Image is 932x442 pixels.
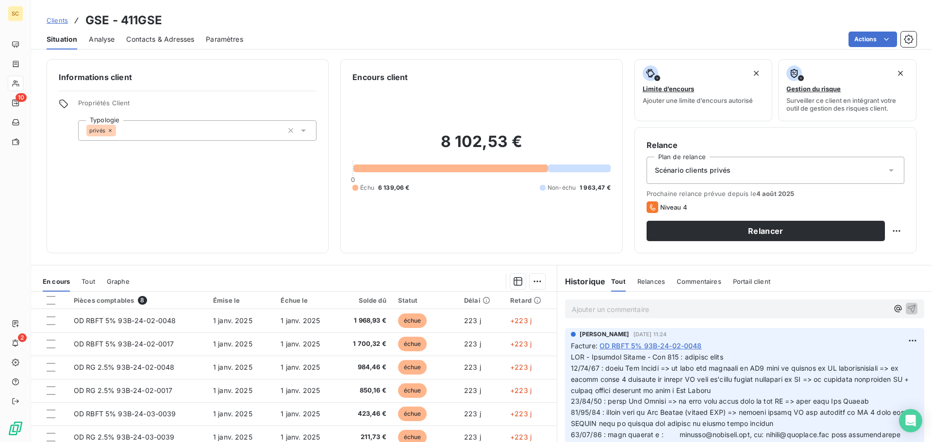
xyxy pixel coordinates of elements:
[213,386,252,394] span: 1 janv. 2025
[343,362,386,372] span: 984,46 €
[510,409,532,418] span: +223 j
[548,183,576,192] span: Non-échu
[281,433,320,441] span: 1 janv. 2025
[510,386,532,394] span: +223 j
[464,409,481,418] span: 223 j
[18,333,27,342] span: 2
[464,296,499,304] div: Délai
[213,363,252,371] span: 1 janv. 2025
[378,183,410,192] span: 6 139,06 €
[43,278,70,285] span: En cours
[343,316,386,326] span: 1 968,93 €
[647,139,904,151] h6: Relance
[352,71,408,83] h6: Encours client
[89,34,115,44] span: Analyse
[510,433,532,441] span: +223 j
[786,85,841,93] span: Gestion du risque
[351,176,355,183] span: 0
[510,363,532,371] span: +223 j
[281,363,320,371] span: 1 janv. 2025
[343,432,386,442] span: 211,73 €
[74,386,173,394] span: OD RG 2.5% 93B-24-02-0017
[778,59,916,121] button: Gestion du risqueSurveiller ce client en intégrant votre outil de gestion des risques client.
[16,93,27,102] span: 10
[74,340,174,348] span: OD RBFT 5% 93B-24-02-0017
[655,165,731,175] span: Scénario clients privés
[398,296,452,304] div: Statut
[213,409,252,418] span: 1 janv. 2025
[74,409,176,418] span: OD RBFT 5% 93B-24-03-0039
[580,183,611,192] span: 1 963,47 €
[343,409,386,419] span: 423,46 €
[281,316,320,325] span: 1 janv. 2025
[398,360,427,375] span: échue
[281,296,331,304] div: Échue le
[343,339,386,349] span: 1 700,32 €
[786,97,908,112] span: Surveiller ce client en intégrant votre outil de gestion des risques client.
[510,340,532,348] span: +223 j
[74,363,175,371] span: OD RG 2.5% 93B-24-02-0048
[47,16,68,24] span: Clients
[637,278,665,285] span: Relances
[464,316,481,325] span: 223 j
[281,409,320,418] span: 1 janv. 2025
[464,340,481,348] span: 223 j
[677,278,721,285] span: Commentaires
[343,386,386,395] span: 850,16 €
[8,421,23,436] img: Logo LeanPay
[206,34,243,44] span: Paramètres
[510,296,551,304] div: Retard
[8,95,23,111] a: 10
[74,316,176,325] span: OD RBFT 5% 93B-24-02-0048
[281,386,320,394] span: 1 janv. 2025
[281,340,320,348] span: 1 janv. 2025
[352,132,610,161] h2: 8 102,53 €
[138,296,147,305] span: 8
[82,278,95,285] span: Tout
[47,16,68,25] a: Clients
[634,59,773,121] button: Limite d’encoursAjouter une limite d’encours autorisé
[213,296,269,304] div: Émise le
[47,34,77,44] span: Situation
[647,221,885,241] button: Relancer
[126,34,194,44] span: Contacts & Adresses
[360,183,374,192] span: Échu
[464,433,481,441] span: 223 j
[611,278,626,285] span: Tout
[643,85,694,93] span: Limite d’encours
[633,331,667,337] span: [DATE] 11:24
[74,296,201,305] div: Pièces comptables
[107,278,130,285] span: Graphe
[116,126,124,135] input: Ajouter une valeur
[213,433,252,441] span: 1 janv. 2025
[59,71,316,83] h6: Informations client
[213,316,252,325] span: 1 janv. 2025
[398,407,427,421] span: échue
[899,409,922,432] div: Open Intercom Messenger
[89,128,105,133] span: privés
[74,433,175,441] span: OD RG 2.5% 93B-24-03-0039
[647,190,904,197] span: Prochaine relance prévue depuis le
[398,313,427,328] span: échue
[213,340,252,348] span: 1 janv. 2025
[8,6,23,21] div: SC
[510,316,532,325] span: +223 j
[78,99,316,113] span: Propriétés Client
[571,341,598,351] span: Facture :
[398,337,427,351] span: échue
[343,296,386,304] div: Solde dû
[643,97,753,104] span: Ajouter une limite d’encours autorisé
[85,12,162,29] h3: GSE - 411GSE
[660,203,687,211] span: Niveau 4
[849,32,897,47] button: Actions
[580,330,630,339] span: [PERSON_NAME]
[756,190,795,197] span: 4 août 2025
[599,341,702,351] span: OD RBFT 5% 93B-24-02-0048
[398,383,427,398] span: échue
[733,278,770,285] span: Portail client
[557,276,606,287] h6: Historique
[464,386,481,394] span: 223 j
[464,363,481,371] span: 223 j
